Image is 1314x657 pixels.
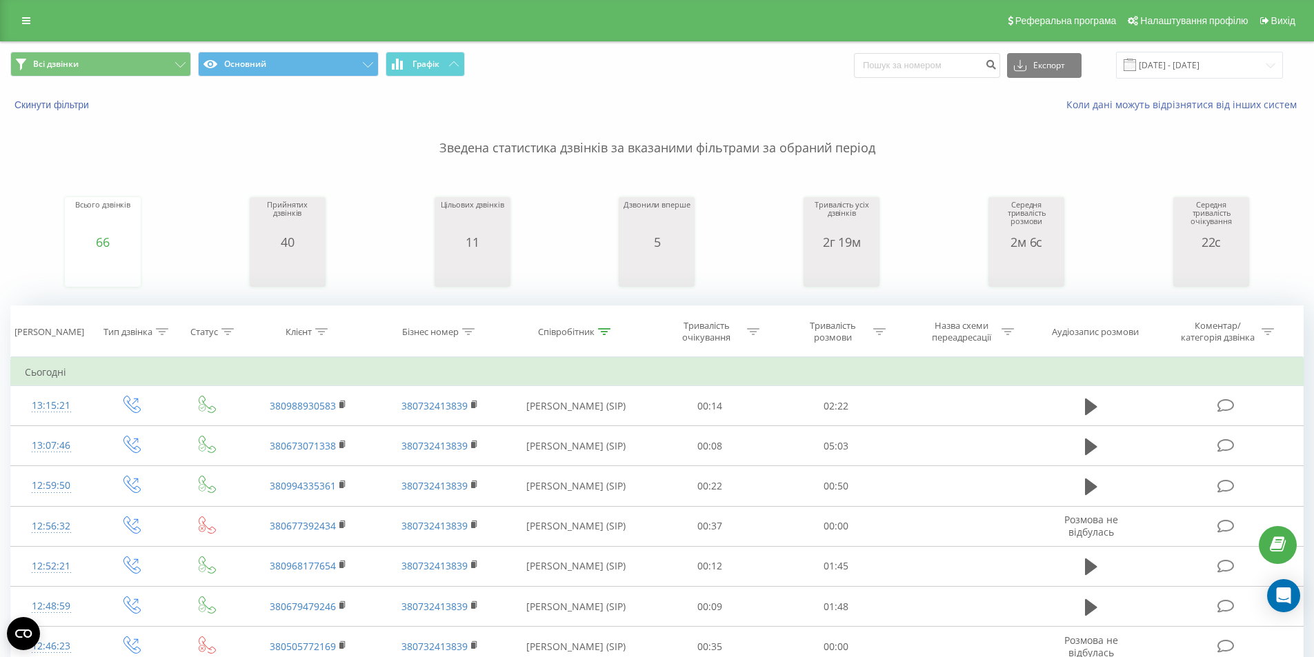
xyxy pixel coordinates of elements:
a: 380732413839 [401,640,468,653]
a: 380988930583 [270,399,336,412]
div: Всього дзвінків [75,201,130,235]
div: Тривалість усіх дзвінків [807,201,876,235]
div: Open Intercom Messenger [1267,579,1300,612]
a: 380732413839 [401,600,468,613]
td: 02:22 [773,386,899,426]
td: [PERSON_NAME] (SIP) [506,546,647,586]
td: [PERSON_NAME] (SIP) [506,587,647,627]
td: 00:14 [647,386,773,426]
p: Зведена статистика дзвінків за вказаними фільтрами за обраний період [10,112,1304,157]
td: [PERSON_NAME] (SIP) [506,386,647,426]
button: Основний [198,52,379,77]
td: 00:08 [647,426,773,466]
div: Тривалість очікування [670,320,744,343]
td: 00:50 [773,466,899,506]
div: Прийнятих дзвінків [253,201,322,235]
div: 12:56:32 [25,513,78,540]
div: 2г 19м [807,235,876,249]
td: 01:45 [773,546,899,586]
div: Аудіозапис розмови [1052,326,1139,338]
div: 5 [624,235,690,249]
div: 13:15:21 [25,392,78,419]
td: 00:12 [647,546,773,586]
span: Всі дзвінки [33,59,79,70]
div: 12:52:21 [25,553,78,580]
td: [PERSON_NAME] (SIP) [506,466,647,506]
div: Бізнес номер [402,326,459,338]
div: 13:07:46 [25,432,78,459]
button: Експорт [1007,53,1082,78]
td: 00:22 [647,466,773,506]
div: Цільових дзвінків [441,201,504,235]
button: Open CMP widget [7,617,40,650]
span: Розмова не відбулась [1064,513,1118,538]
td: 00:37 [647,506,773,546]
div: Коментар/категорія дзвінка [1177,320,1258,343]
a: 380505772169 [270,640,336,653]
div: 66 [75,235,130,249]
div: Дзвонили вперше [624,201,690,235]
div: 12:59:50 [25,472,78,499]
td: 05:03 [773,426,899,466]
div: [PERSON_NAME] [14,326,84,338]
div: Клієнт [286,326,312,338]
div: 2м 6с [992,235,1061,249]
div: Тривалість розмови [796,320,870,343]
div: Статус [190,326,218,338]
a: 380677392434 [270,519,336,532]
span: Налаштування профілю [1140,15,1248,26]
td: Сьогодні [11,358,1304,386]
div: 11 [441,235,504,249]
td: [PERSON_NAME] (SIP) [506,426,647,466]
a: 380732413839 [401,479,468,492]
span: Графік [412,59,439,69]
span: Вихід [1271,15,1295,26]
div: 40 [253,235,322,249]
td: 00:09 [647,587,773,627]
div: 22с [1177,235,1246,249]
button: Скинути фільтри [10,99,96,111]
a: 380679479246 [270,600,336,613]
span: Реферальна програма [1015,15,1117,26]
td: [PERSON_NAME] (SIP) [506,506,647,546]
a: 380994335361 [270,479,336,492]
a: Коли дані можуть відрізнятися вiд інших систем [1066,98,1304,111]
a: 380968177654 [270,559,336,572]
td: 01:48 [773,587,899,627]
input: Пошук за номером [854,53,1000,78]
div: Співробітник [538,326,595,338]
div: Назва схеми переадресації [924,320,998,343]
button: Графік [386,52,465,77]
button: Всі дзвінки [10,52,191,77]
a: 380673071338 [270,439,336,452]
div: Середня тривалість очікування [1177,201,1246,235]
a: 380732413839 [401,519,468,532]
div: 12:48:59 [25,593,78,620]
a: 380732413839 [401,399,468,412]
td: 00:00 [773,506,899,546]
div: Середня тривалість розмови [992,201,1061,235]
a: 380732413839 [401,439,468,452]
div: Тип дзвінка [103,326,152,338]
a: 380732413839 [401,559,468,572]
